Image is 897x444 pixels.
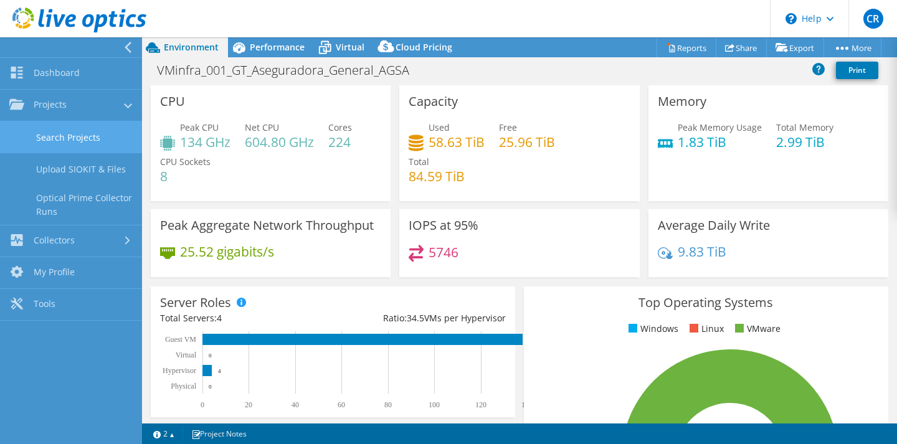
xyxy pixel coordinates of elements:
[776,121,833,133] span: Total Memory
[716,38,767,57] a: Share
[163,366,196,375] text: Hypervisor
[328,135,352,149] h4: 224
[160,95,185,108] h3: CPU
[201,400,204,409] text: 0
[678,135,762,149] h4: 1.83 TiB
[245,400,252,409] text: 20
[164,41,219,53] span: Environment
[151,64,429,77] h1: VMinfra_001_GT_Aseguradora_General_AGSA
[409,95,458,108] h3: Capacity
[766,38,824,57] a: Export
[429,135,485,149] h4: 58.63 TiB
[336,41,364,53] span: Virtual
[209,384,212,390] text: 0
[409,156,429,168] span: Total
[409,169,465,183] h4: 84.59 TiB
[396,41,452,53] span: Cloud Pricing
[250,41,305,53] span: Performance
[776,135,833,149] h4: 2.99 TiB
[785,13,797,24] svg: \n
[625,322,678,336] li: Windows
[409,219,478,232] h3: IOPS at 95%
[180,135,230,149] h4: 134 GHz
[658,95,706,108] h3: Memory
[823,38,881,57] a: More
[475,400,486,409] text: 120
[333,311,505,325] div: Ratio: VMs per Hypervisor
[165,335,196,344] text: Guest VM
[180,245,274,258] h4: 25.52 gigabits/s
[499,135,555,149] h4: 25.96 TiB
[338,400,345,409] text: 60
[160,219,374,232] h3: Peak Aggregate Network Throughput
[160,296,231,309] h3: Server Roles
[657,38,716,57] a: Reports
[218,368,221,374] text: 4
[836,62,878,79] a: Print
[145,426,183,442] a: 2
[328,121,352,133] span: Cores
[384,400,392,409] text: 80
[863,9,883,29] span: CR
[407,312,424,324] span: 34.5
[429,245,458,259] h4: 5746
[160,169,211,183] h4: 8
[176,351,197,359] text: Virtual
[245,121,279,133] span: Net CPU
[245,135,314,149] h4: 604.80 GHz
[160,311,333,325] div: Total Servers:
[732,322,781,336] li: VMware
[678,121,762,133] span: Peak Memory Usage
[209,352,212,359] text: 0
[686,322,724,336] li: Linux
[678,245,726,258] h4: 9.83 TiB
[180,121,219,133] span: Peak CPU
[533,296,879,309] h3: Top Operating Systems
[292,400,299,409] text: 40
[429,121,450,133] span: Used
[160,156,211,168] span: CPU Sockets
[499,121,517,133] span: Free
[658,219,770,232] h3: Average Daily Write
[217,312,222,324] span: 4
[429,400,440,409] text: 100
[171,382,196,390] text: Physical
[183,426,255,442] a: Project Notes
